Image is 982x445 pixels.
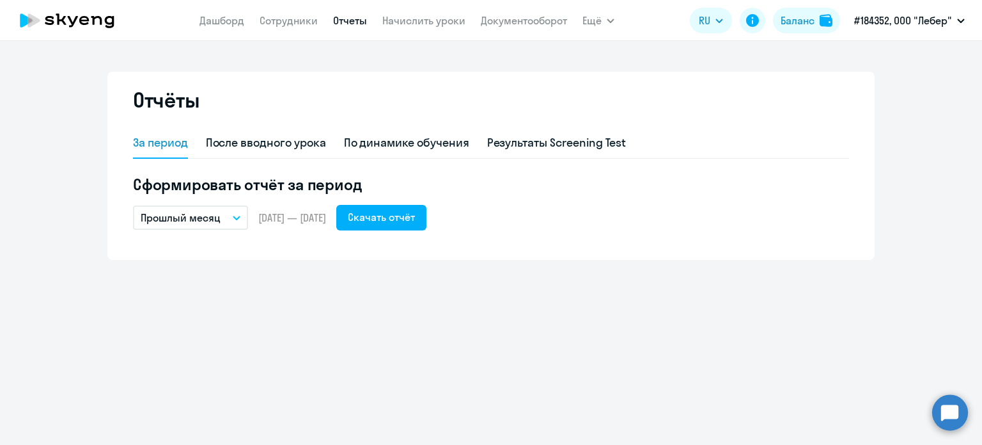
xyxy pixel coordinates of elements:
[348,209,415,225] div: Скачать отчёт
[336,205,426,231] button: Скачать отчёт
[344,134,469,151] div: По динамике обучения
[690,8,732,33] button: RU
[133,134,188,151] div: За период
[582,8,614,33] button: Ещё
[382,14,465,27] a: Начислить уроки
[781,13,814,28] div: Баланс
[133,174,849,195] h5: Сформировать отчёт за период
[260,14,318,27] a: Сотрудники
[141,210,221,225] p: Прошлый месяц
[699,13,710,28] span: RU
[481,14,567,27] a: Документооборот
[487,134,627,151] div: Результаты Screening Test
[582,13,602,28] span: Ещё
[133,87,199,113] h2: Отчёты
[199,14,244,27] a: Дашборд
[848,5,971,36] button: #184352, ООО "Лебер"
[854,13,952,28] p: #184352, ООО "Лебер"
[773,8,840,33] button: Балансbalance
[333,14,367,27] a: Отчеты
[820,14,832,27] img: balance
[258,211,326,225] span: [DATE] — [DATE]
[206,134,326,151] div: После вводного урока
[133,206,248,230] button: Прошлый месяц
